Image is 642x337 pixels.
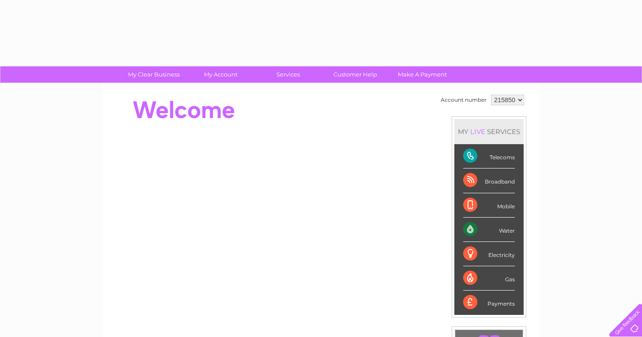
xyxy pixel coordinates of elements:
td: Account number [438,92,489,107]
a: Make A Payment [386,66,459,83]
div: Mobile [463,193,515,218]
div: Water [463,218,515,242]
div: MY SERVICES [454,119,524,144]
a: Customer Help [319,66,392,83]
div: Gas [463,266,515,291]
div: Payments [463,291,515,314]
div: Telecoms [463,144,515,168]
div: LIVE [468,127,487,136]
a: Services [252,66,325,83]
a: My Clear Business [117,66,190,83]
div: Broadband [463,168,515,193]
a: My Account [185,66,257,83]
div: Electricity [463,242,515,266]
